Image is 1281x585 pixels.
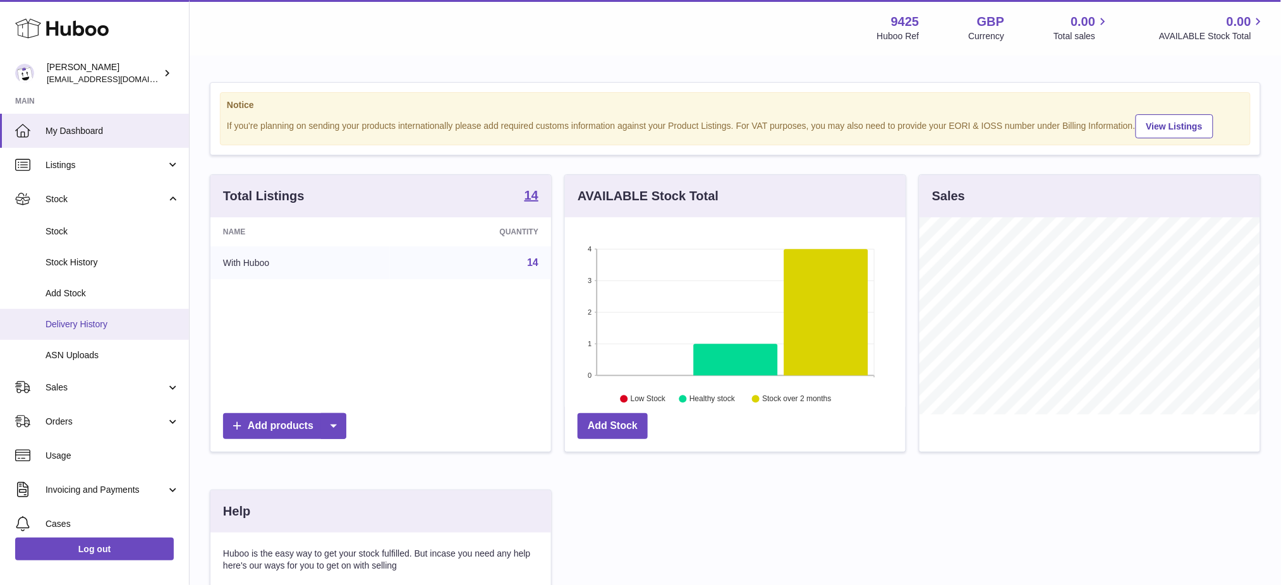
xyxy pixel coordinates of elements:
[47,61,161,85] div: [PERSON_NAME]
[46,484,166,496] span: Invoicing and Payments
[877,30,920,42] div: Huboo Ref
[46,382,166,394] span: Sales
[891,13,920,30] strong: 9425
[46,518,179,530] span: Cases
[969,30,1005,42] div: Currency
[46,416,166,428] span: Orders
[46,318,179,330] span: Delivery History
[1227,13,1251,30] span: 0.00
[46,193,166,205] span: Stock
[1071,13,1096,30] span: 0.00
[46,159,166,171] span: Listings
[1159,30,1266,42] span: AVAILABLE Stock Total
[46,287,179,299] span: Add Stock
[1053,30,1110,42] span: Total sales
[1053,13,1110,42] a: 0.00 Total sales
[46,125,179,137] span: My Dashboard
[15,64,34,83] img: internalAdmin-9425@internal.huboo.com
[47,74,186,84] span: [EMAIL_ADDRESS][DOMAIN_NAME]
[1159,13,1266,42] a: 0.00 AVAILABLE Stock Total
[15,538,174,560] a: Log out
[46,256,179,268] span: Stock History
[46,450,179,462] span: Usage
[46,226,179,238] span: Stock
[46,349,179,361] span: ASN Uploads
[977,13,1004,30] strong: GBP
